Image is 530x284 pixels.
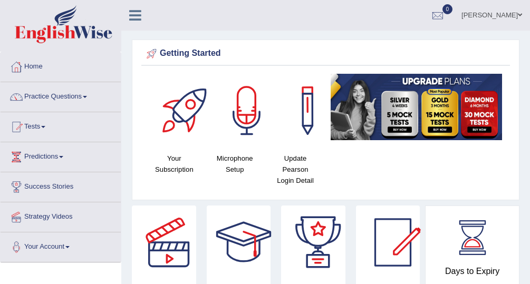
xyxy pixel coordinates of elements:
[331,74,502,140] img: small5.jpg
[149,153,199,175] h4: Your Subscription
[1,232,121,259] a: Your Account
[271,153,321,186] h4: Update Pearson Login Detail
[1,142,121,169] a: Predictions
[210,153,260,175] h4: Microphone Setup
[1,52,121,79] a: Home
[442,4,453,14] span: 0
[1,112,121,139] a: Tests
[1,202,121,229] a: Strategy Videos
[1,172,121,199] a: Success Stories
[144,46,507,62] div: Getting Started
[437,267,507,276] h4: Days to Expiry
[1,82,121,109] a: Practice Questions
